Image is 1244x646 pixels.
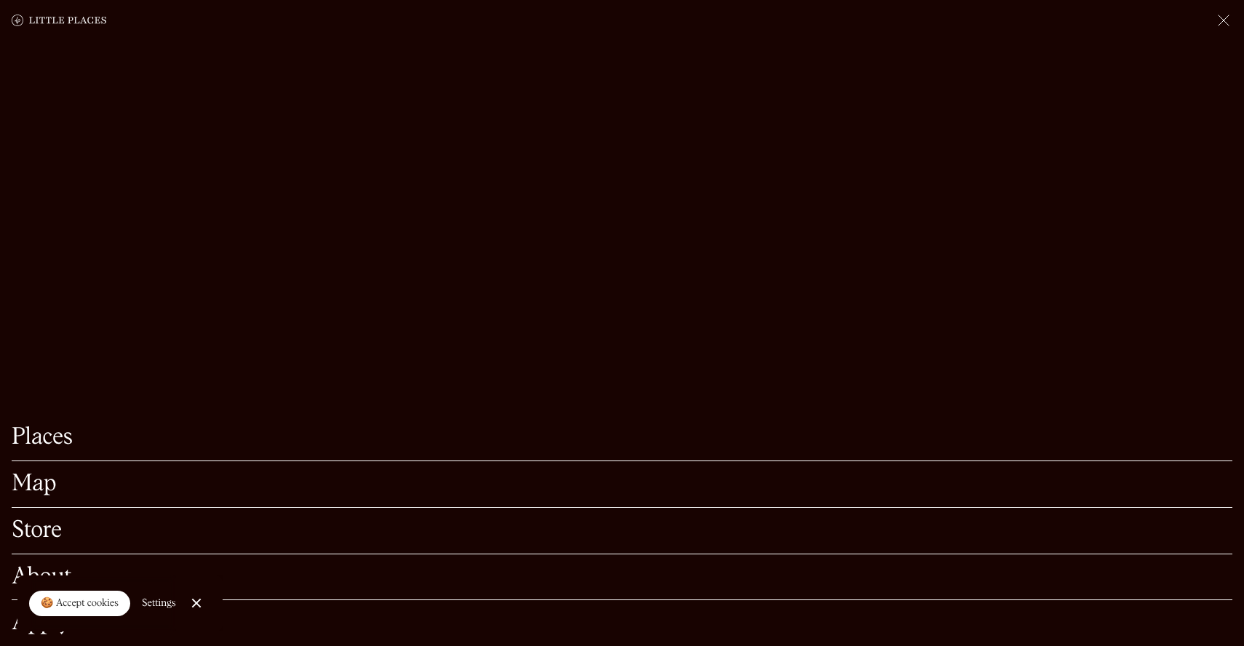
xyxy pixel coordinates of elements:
[142,587,176,620] a: Settings
[12,473,1232,495] a: Map
[12,426,1232,449] a: Places
[12,519,1232,542] a: Store
[41,597,119,611] div: 🍪 Accept cookies
[142,598,176,608] div: Settings
[12,566,1232,589] a: About
[29,591,130,617] a: 🍪 Accept cookies
[12,612,1232,634] a: Apply
[182,589,211,618] a: Close Cookie Popup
